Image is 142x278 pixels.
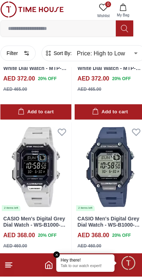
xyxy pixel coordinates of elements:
[45,51,72,58] button: Sort By:
[38,77,56,83] span: 20 % OFF
[0,106,71,121] button: Add to cart
[38,234,56,240] span: 20 % OFF
[61,265,110,270] p: Talk to our watch expert!
[92,109,128,118] div: Add to cart
[3,60,67,79] a: CASIO Men's Analog White Dial Watch - MTP-B120GL-7AVDF
[112,77,131,83] span: 20 % OFF
[44,262,53,271] a: Home
[54,253,60,259] em: Close tooltip
[18,109,54,118] div: Add to cart
[0,3,64,19] img: ...
[3,76,35,85] h4: AED 372.00
[112,234,131,240] span: 20 % OFF
[94,15,113,20] span: Wishlist
[78,217,140,235] a: CASIO Men's Digital Grey Dial Watch - WS-B1000-2AVDF
[0,47,36,62] button: Filter
[3,244,27,251] div: AED 460.00
[52,51,72,58] span: Sort By:
[3,87,27,94] div: AED 465.00
[78,244,101,251] div: AED 460.00
[61,259,110,265] div: Hey there!
[121,257,137,273] div: Chat Widget
[0,124,71,213] img: CASIO Men's Digital Grey Dial Watch - WS-B1000-8BVDF
[78,76,109,85] h4: AED 372.00
[94,3,113,21] a: 0Wishlist
[0,124,71,213] a: CASIO Men's Digital Grey Dial Watch - WS-B1000-8BVDF2 items left
[3,232,35,241] h4: AED 368.00
[2,207,20,212] div: 2 items left
[105,3,111,9] span: 0
[78,232,109,241] h4: AED 368.00
[113,3,134,21] button: My Bag
[76,207,95,212] div: 2 items left
[114,14,132,19] span: My Bag
[78,60,141,79] a: CASIO Men's Analog White Dial Watch - MTP-B125GL-7AVDF
[78,87,101,94] div: AED 465.00
[3,217,66,235] a: CASIO Men's Digital Grey Dial Watch - WS-B1000-8BVDF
